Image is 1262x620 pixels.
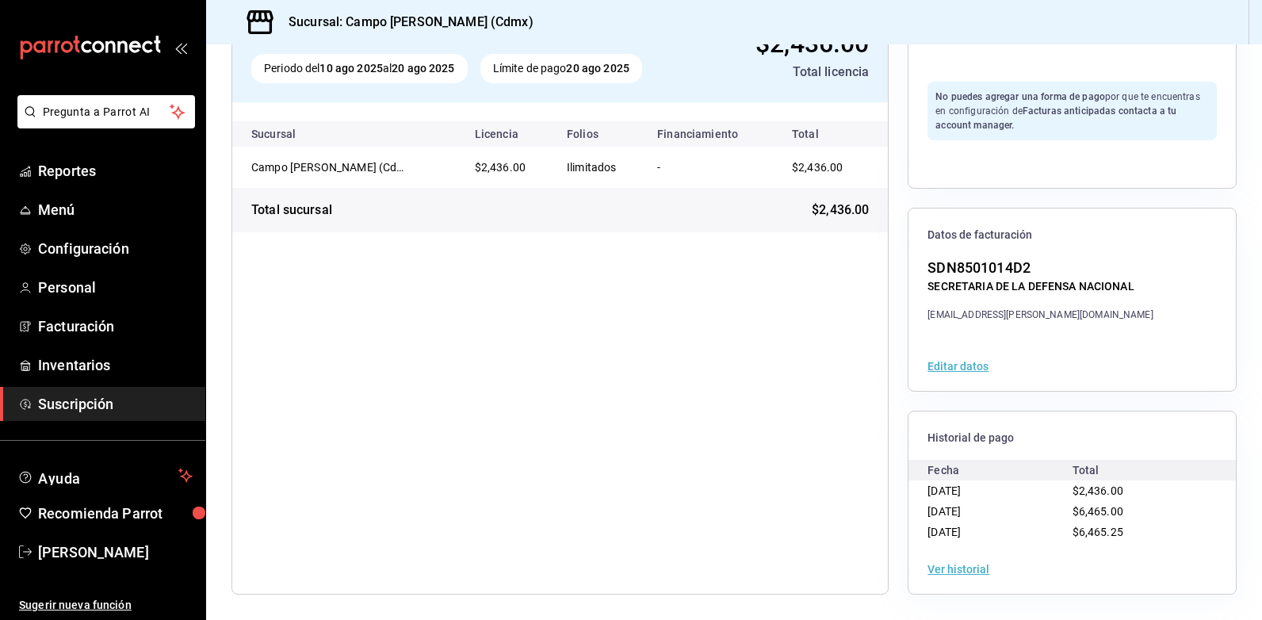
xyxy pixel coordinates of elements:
[319,62,382,75] strong: 10 ago 2025
[276,13,533,32] h3: Sucursal: Campo [PERSON_NAME] (Cdmx)
[927,431,1217,446] span: Historial de pago
[251,128,338,140] div: Sucursal
[927,522,1072,542] div: [DATE]
[1073,460,1217,480] div: Total
[38,316,193,337] span: Facturación
[38,199,193,220] span: Menú
[19,597,193,614] span: Sugerir nueva función
[392,62,454,75] strong: 20 ago 2025
[792,161,843,174] span: $2,436.00
[927,257,1153,278] div: SDN8501014D2
[38,466,172,485] span: Ayuda
[475,161,526,174] span: $2,436.00
[251,159,410,175] div: Campo [PERSON_NAME] (Cdmx)
[462,121,554,147] th: Licencia
[251,159,410,175] div: Campo marte (Cdmx)
[554,147,644,188] td: Ilimitados
[1073,484,1123,497] span: $2,436.00
[927,361,989,372] button: Editar datos
[11,115,195,132] a: Pregunta a Parrot AI
[38,160,193,182] span: Reportes
[38,503,193,524] span: Recomienda Parrot
[935,91,1199,131] span: por que te encuentras en configuración de
[773,121,888,147] th: Total
[706,63,870,82] div: Total licencia
[554,121,644,147] th: Folios
[566,62,629,75] strong: 20 ago 2025
[38,393,193,415] span: Suscripción
[38,354,193,376] span: Inventarios
[935,91,1105,102] strong: No puedes agregar una forma de pago
[251,201,332,220] div: Total sucursal
[644,121,773,147] th: Financiamiento
[927,278,1153,295] div: SECRETARIA DE LA DEFENSA NACIONAL
[1073,526,1123,538] span: $6,465.25
[43,104,170,121] span: Pregunta a Parrot AI
[927,480,1072,501] div: [DATE]
[927,564,989,575] button: Ver historial
[38,277,193,298] span: Personal
[1073,505,1123,518] span: $6,465.00
[644,147,773,188] td: -
[812,201,869,220] span: $2,436.00
[927,228,1217,243] span: Datos de facturación
[38,238,193,259] span: Configuración
[174,41,187,54] button: open_drawer_menu
[480,54,642,83] div: Límite de pago
[927,308,1153,322] div: [EMAIL_ADDRESS][PERSON_NAME][DOMAIN_NAME]
[927,460,1072,480] div: Fecha
[251,54,468,83] div: Periodo del al
[927,501,1072,522] div: [DATE]
[935,105,1176,131] strong: Facturas anticipadas contacta a tu account manager.
[38,542,193,563] span: [PERSON_NAME]
[17,95,195,128] button: Pregunta a Parrot AI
